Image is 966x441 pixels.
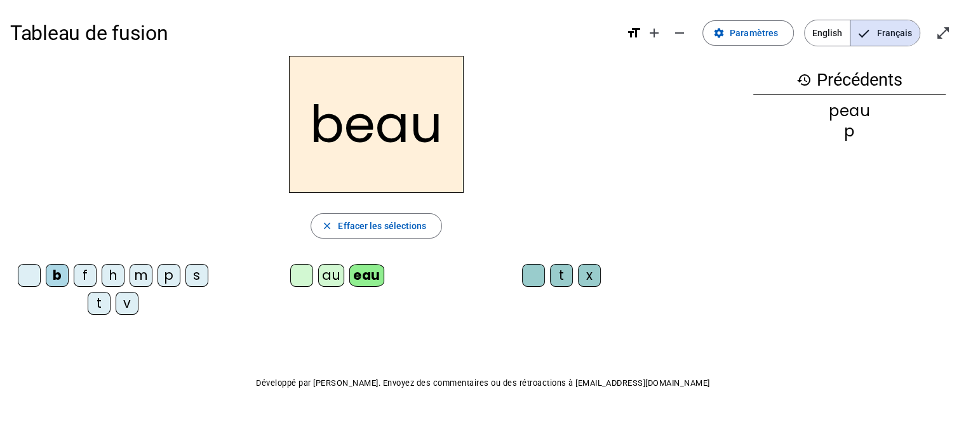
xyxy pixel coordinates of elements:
[930,20,956,46] button: Entrer en plein écran
[805,20,850,46] span: English
[289,56,464,193] h2: beau
[672,25,687,41] mat-icon: remove
[116,292,138,315] div: v
[550,264,573,287] div: t
[667,20,692,46] button: Diminuer la taille de la police
[804,20,920,46] mat-button-toggle-group: Language selection
[578,264,601,287] div: x
[349,264,384,287] div: eau
[318,264,344,287] div: au
[130,264,152,287] div: m
[311,213,442,239] button: Effacer les sélections
[185,264,208,287] div: s
[641,20,667,46] button: Augmenter la taille de la police
[10,376,956,391] p: Développé par [PERSON_NAME]. Envoyez des commentaires ou des rétroactions à [EMAIL_ADDRESS][DOMAI...
[796,72,812,88] mat-icon: history
[753,66,946,95] h3: Précédents
[753,124,946,139] div: p
[713,27,725,39] mat-icon: settings
[850,20,920,46] span: Français
[338,218,426,234] span: Effacer les sélections
[753,103,946,119] div: peau
[647,25,662,41] mat-icon: add
[158,264,180,287] div: p
[936,25,951,41] mat-icon: open_in_full
[321,220,333,232] mat-icon: close
[10,13,616,53] h1: Tableau de fusion
[626,25,641,41] mat-icon: format_size
[730,25,778,41] span: Paramètres
[88,292,111,315] div: t
[702,20,794,46] button: Paramètres
[74,264,97,287] div: f
[46,264,69,287] div: b
[102,264,124,287] div: h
